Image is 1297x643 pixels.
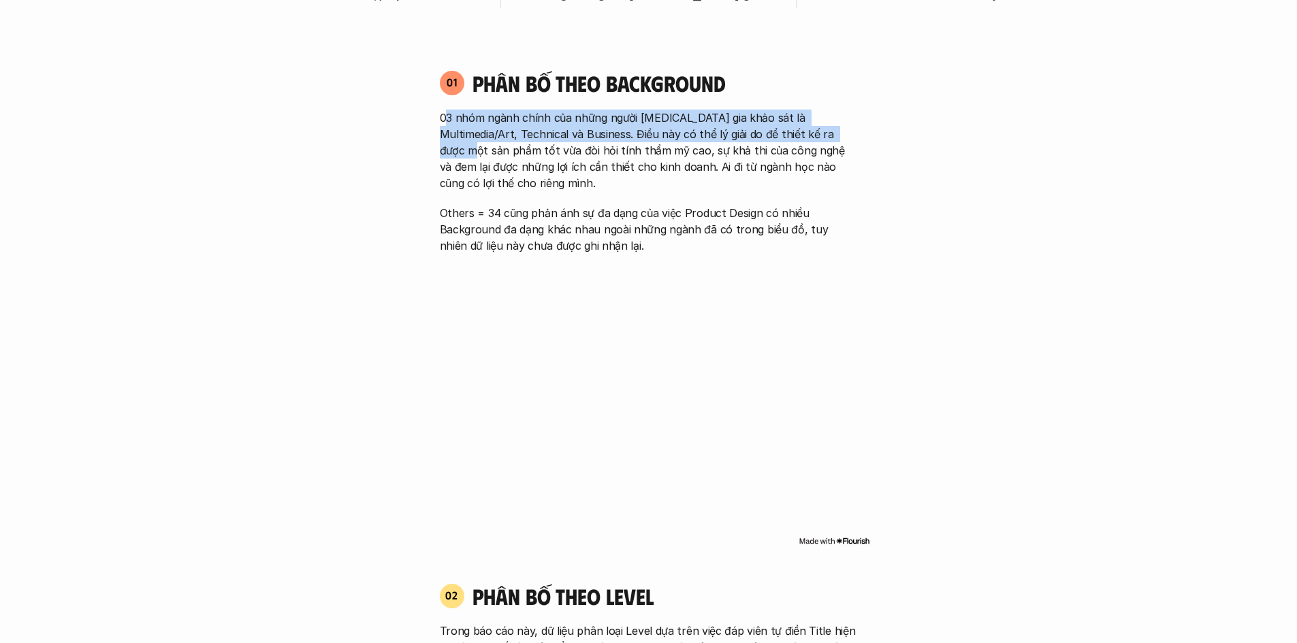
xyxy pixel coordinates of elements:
p: 03 nhóm ngành chính của những người [MEDICAL_DATA] gia khảo sát là Multimedia/Art, Technical và B... [440,110,858,191]
h4: Phân bố theo background [473,70,858,96]
p: 02 [445,590,458,601]
p: Others = 34 cũng phản ánh sự đa dạng của việc Product Design có nhiều Background đa dạng khác nha... [440,205,858,254]
iframe: Interactive or visual content [428,274,870,533]
img: Made with Flourish [799,535,870,546]
p: 01 [447,77,458,88]
h4: phân bố theo Level [473,583,858,609]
